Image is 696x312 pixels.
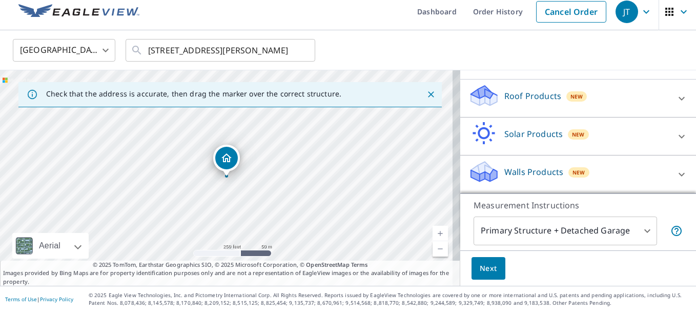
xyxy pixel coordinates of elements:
button: Next [472,257,505,280]
a: Cancel Order [536,1,606,23]
p: Check that the address is accurate, then drag the marker over the correct structure. [46,89,341,99]
span: © 2025 TomTom, Earthstar Geographics SIO, © 2025 Microsoft Corporation, © [93,261,368,269]
p: Measurement Instructions [474,199,683,211]
div: Aerial [12,233,89,259]
span: Your report will include the primary structure and a detached garage if one exists. [670,225,683,237]
a: Current Level 17, Zoom Out [433,241,448,257]
div: Walls ProductsNew [468,160,688,189]
p: © 2025 Eagle View Technologies, Inc. and Pictometry International Corp. All Rights Reserved. Repo... [89,291,691,307]
div: Primary Structure + Detached Garage [474,217,657,245]
div: Solar ProductsNew [468,122,688,151]
div: [GEOGRAPHIC_DATA] [13,36,115,65]
span: New [572,130,585,139]
input: Search by address or latitude-longitude [148,36,294,65]
a: Privacy Policy [40,296,73,303]
img: EV Logo [18,4,139,19]
p: Solar Products [504,128,563,140]
p: | [5,296,73,302]
div: Aerial [36,233,64,259]
div: Roof ProductsNew [468,84,688,113]
p: Roof Products [504,90,561,102]
span: New [572,168,585,177]
a: Terms [351,261,368,268]
div: Dropped pin, building 1, Residential property, 14025 Hillcrest Pl Rogers, MN 55374 [213,145,240,177]
button: Close [424,88,438,101]
a: Terms of Use [5,296,37,303]
div: JT [616,1,638,23]
p: Walls Products [504,166,563,178]
span: New [570,92,583,101]
span: Next [480,262,497,275]
a: OpenStreetMap [306,261,349,268]
a: Current Level 17, Zoom In [433,226,448,241]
